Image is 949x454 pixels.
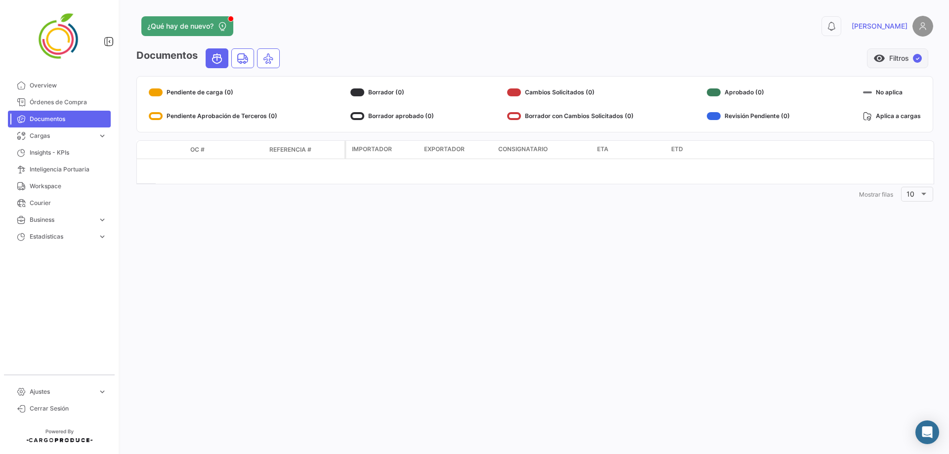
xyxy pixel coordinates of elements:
[597,145,608,154] span: ETA
[30,199,107,207] span: Courier
[424,145,465,154] span: Exportador
[30,387,94,396] span: Ajustes
[494,141,593,159] datatable-header-cell: Consignatario
[157,146,186,154] datatable-header-cell: Modo de Transporte
[30,165,107,174] span: Inteligencia Portuaria
[265,141,345,158] datatable-header-cell: Referencia #
[8,77,111,94] a: Overview
[98,215,107,224] span: expand_more
[141,16,233,36] button: ¿Qué hay de nuevo?
[671,145,683,154] span: ETD
[352,145,392,154] span: Importador
[507,108,634,124] div: Borrador con Cambios Solicitados (0)
[863,108,921,124] div: Aplica a cargas
[915,420,939,444] div: Abrir Intercom Messenger
[707,108,790,124] div: Revisión Pendiente (0)
[269,145,311,154] span: Referencia #
[30,215,94,224] span: Business
[863,84,921,100] div: No aplica
[859,191,893,198] span: Mostrar filas
[913,54,922,63] span: ✓
[8,161,111,178] a: Inteligencia Portuaria
[30,404,107,413] span: Cerrar Sesión
[149,84,277,100] div: Pendiente de carga (0)
[593,141,667,159] datatable-header-cell: ETA
[136,48,283,68] h3: Documentos
[667,141,741,159] datatable-header-cell: ETD
[98,131,107,140] span: expand_more
[350,108,434,124] div: Borrador aprobado (0)
[30,232,94,241] span: Estadísticas
[232,49,254,68] button: Land
[852,21,907,31] span: [PERSON_NAME]
[258,49,279,68] button: Air
[498,145,548,154] span: Consignatario
[98,232,107,241] span: expand_more
[8,144,111,161] a: Insights - KPIs
[30,148,107,157] span: Insights - KPIs
[30,131,94,140] span: Cargas
[149,108,277,124] div: Pendiente Aprobación de Terceros (0)
[507,84,634,100] div: Cambios Solicitados (0)
[8,195,111,211] a: Courier
[30,115,107,124] span: Documentos
[912,16,933,37] img: placeholder-user.png
[346,141,420,159] datatable-header-cell: Importador
[707,84,790,100] div: Aprobado (0)
[8,94,111,111] a: Órdenes de Compra
[350,84,434,100] div: Borrador (0)
[30,182,107,191] span: Workspace
[8,178,111,195] a: Workspace
[906,190,914,198] span: 10
[420,141,494,159] datatable-header-cell: Exportador
[98,387,107,396] span: expand_more
[8,111,111,127] a: Documentos
[867,48,928,68] button: visibilityFiltros✓
[30,81,107,90] span: Overview
[147,21,214,31] span: ¿Qué hay de nuevo?
[190,145,205,154] span: OC #
[30,98,107,107] span: Órdenes de Compra
[206,49,228,68] button: Ocean
[873,52,885,64] span: visibility
[186,141,265,158] datatable-header-cell: OC #
[35,12,84,61] img: 4ff2da5d-257b-45de-b8a4-5752211a35e0.png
